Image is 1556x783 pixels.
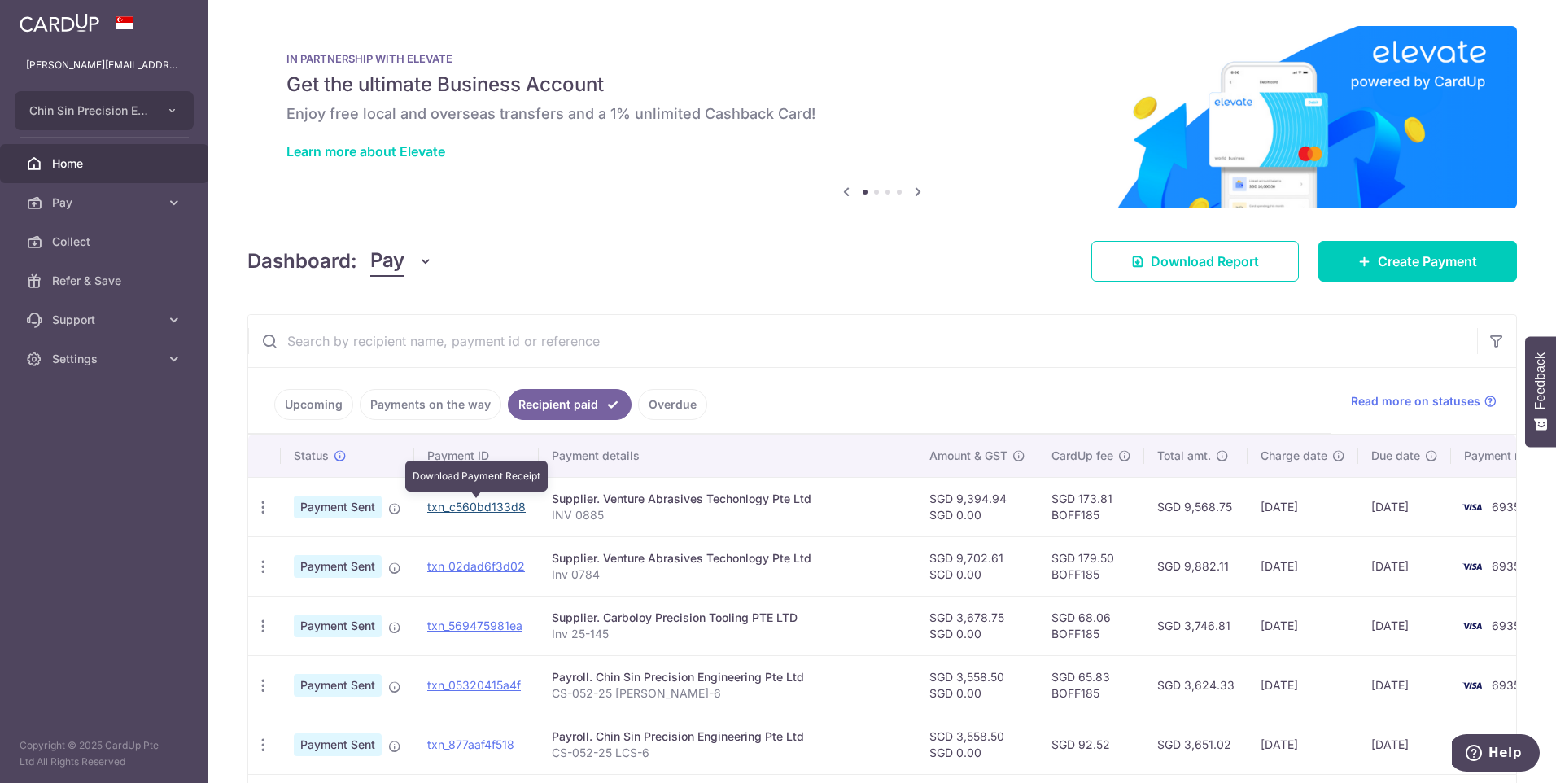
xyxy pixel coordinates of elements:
[552,550,903,566] div: Supplier. Venture Abrasives Techonlogy Pte Ltd
[1261,448,1327,464] span: Charge date
[1456,616,1488,636] img: Bank Card
[247,26,1517,208] img: Renovation banner
[405,461,548,492] div: Download Payment Receipt
[916,477,1038,536] td: SGD 9,394.94 SGD 0.00
[552,728,903,745] div: Payroll. Chin Sin Precision Engineering Pte Ltd
[370,246,433,277] button: Pay
[1358,655,1451,715] td: [DATE]
[1151,252,1259,271] span: Download Report
[1051,448,1113,464] span: CardUp fee
[929,448,1007,464] span: Amount & GST
[1452,734,1540,775] iframe: Opens a widget where you can find more information
[1144,715,1248,774] td: SGD 3,651.02
[52,351,160,367] span: Settings
[1358,477,1451,536] td: [DATE]
[1038,536,1144,596] td: SGD 179.50 BOFF185
[1456,497,1488,517] img: Bank Card
[1492,678,1520,692] span: 6935
[916,536,1038,596] td: SGD 9,702.61 SGD 0.00
[427,678,521,692] a: txn_05320415a4f
[427,559,525,573] a: txn_02dad6f3d02
[1248,655,1358,715] td: [DATE]
[360,389,501,420] a: Payments on the way
[286,143,445,160] a: Learn more about Elevate
[1351,393,1497,409] a: Read more on statuses
[916,596,1038,655] td: SGD 3,678.75 SGD 0.00
[370,246,404,277] span: Pay
[1492,500,1520,514] span: 6935
[552,610,903,626] div: Supplier. Carboloy Precision Tooling PTE LTD
[427,737,514,751] a: txn_877aaf4f518
[552,566,903,583] p: Inv 0784
[286,104,1478,124] h6: Enjoy free local and overseas transfers and a 1% unlimited Cashback Card!
[1456,676,1488,695] img: Bank Card
[1456,557,1488,576] img: Bank Card
[286,72,1478,98] h5: Get the ultimate Business Account
[552,745,903,761] p: CS-052-25 LCS-6
[414,435,539,477] th: Payment ID
[1038,715,1144,774] td: SGD 92.52
[52,195,160,211] span: Pay
[248,315,1477,367] input: Search by recipient name, payment id or reference
[552,626,903,642] p: Inv 25-145
[52,312,160,328] span: Support
[294,674,382,697] span: Payment Sent
[1091,241,1299,282] a: Download Report
[1525,336,1556,447] button: Feedback - Show survey
[294,615,382,637] span: Payment Sent
[1371,448,1420,464] span: Due date
[294,555,382,578] span: Payment Sent
[15,91,194,130] button: Chin Sin Precision Engineering Pte Ltd
[552,507,903,523] p: INV 0885
[1144,655,1248,715] td: SGD 3,624.33
[1492,619,1520,632] span: 6935
[1157,448,1211,464] span: Total amt.
[1248,596,1358,655] td: [DATE]
[1318,241,1517,282] a: Create Payment
[294,496,382,518] span: Payment Sent
[1492,559,1520,573] span: 6935
[1533,352,1548,409] span: Feedback
[916,715,1038,774] td: SGD 3,558.50 SGD 0.00
[552,491,903,507] div: Supplier. Venture Abrasives Techonlogy Pte Ltd
[1358,596,1451,655] td: [DATE]
[294,733,382,756] span: Payment Sent
[427,619,522,632] a: txn_569475981ea
[52,273,160,289] span: Refer & Save
[1248,477,1358,536] td: [DATE]
[916,655,1038,715] td: SGD 3,558.50 SGD 0.00
[26,57,182,73] p: [PERSON_NAME][EMAIL_ADDRESS][DOMAIN_NAME]
[552,685,903,702] p: CS-052-25 [PERSON_NAME]-6
[52,234,160,250] span: Collect
[1144,536,1248,596] td: SGD 9,882.11
[1038,477,1144,536] td: SGD 173.81 BOFF185
[29,103,150,119] span: Chin Sin Precision Engineering Pte Ltd
[1038,596,1144,655] td: SGD 68.06 BOFF185
[539,435,916,477] th: Payment details
[1248,715,1358,774] td: [DATE]
[52,155,160,172] span: Home
[286,52,1478,65] p: IN PARTNERSHIP WITH ELEVATE
[427,500,526,514] a: txn_c560bd133d8
[1358,536,1451,596] td: [DATE]
[1358,715,1451,774] td: [DATE]
[1144,596,1248,655] td: SGD 3,746.81
[247,247,357,276] h4: Dashboard:
[1038,655,1144,715] td: SGD 65.83 BOFF185
[552,669,903,685] div: Payroll. Chin Sin Precision Engineering Pte Ltd
[294,448,329,464] span: Status
[1351,393,1480,409] span: Read more on statuses
[1248,536,1358,596] td: [DATE]
[638,389,707,420] a: Overdue
[1144,477,1248,536] td: SGD 9,568.75
[508,389,632,420] a: Recipient paid
[20,13,99,33] img: CardUp
[274,389,353,420] a: Upcoming
[1378,252,1477,271] span: Create Payment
